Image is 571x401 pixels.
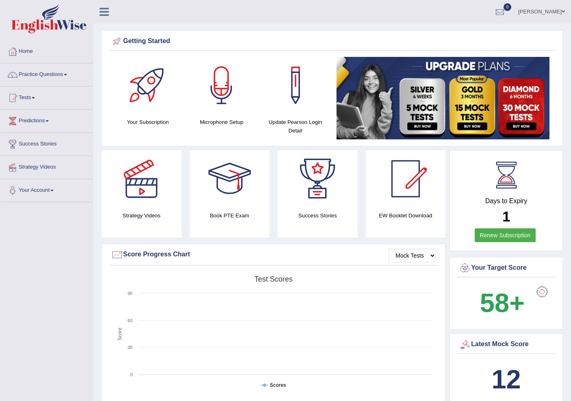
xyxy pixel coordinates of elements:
div: Your Target Score [459,262,554,274]
h4: Strategy Videos [102,211,182,220]
h4: Update Pearson Login Detail [263,118,328,135]
a: Success Stories [0,133,93,153]
h4: Your Subscription [115,118,181,126]
tspan: Score [117,327,123,340]
h4: Microphone Setup [189,118,255,126]
b: 1 [502,208,510,224]
div: Latest Mock Score [459,338,554,351]
div: Score Progress Chart [111,249,436,261]
h4: Days to Expiry [459,197,554,205]
img: small5.jpg [337,57,550,139]
h4: Success Stories [278,211,358,220]
h4: EW Booklet Download [366,211,446,220]
a: Strategy Videos [0,156,93,176]
a: Tests [0,87,93,107]
a: Practice Questions [0,63,93,84]
text: 0 [130,372,132,377]
tspan: Scores [270,382,286,388]
b: 12 [491,364,521,394]
tspan: Test scores [254,275,293,283]
span: 0 [504,3,512,11]
div: Getting Started [111,35,554,48]
a: Home [0,40,93,61]
a: Your Account [0,179,93,199]
text: 90 [128,291,132,296]
a: Predictions [0,110,93,130]
b: 58+ [480,288,525,318]
text: 30 [128,345,132,350]
h4: Book PTE Exam [190,211,270,220]
a: Renew Subscription [475,228,536,242]
text: 60 [128,318,132,323]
